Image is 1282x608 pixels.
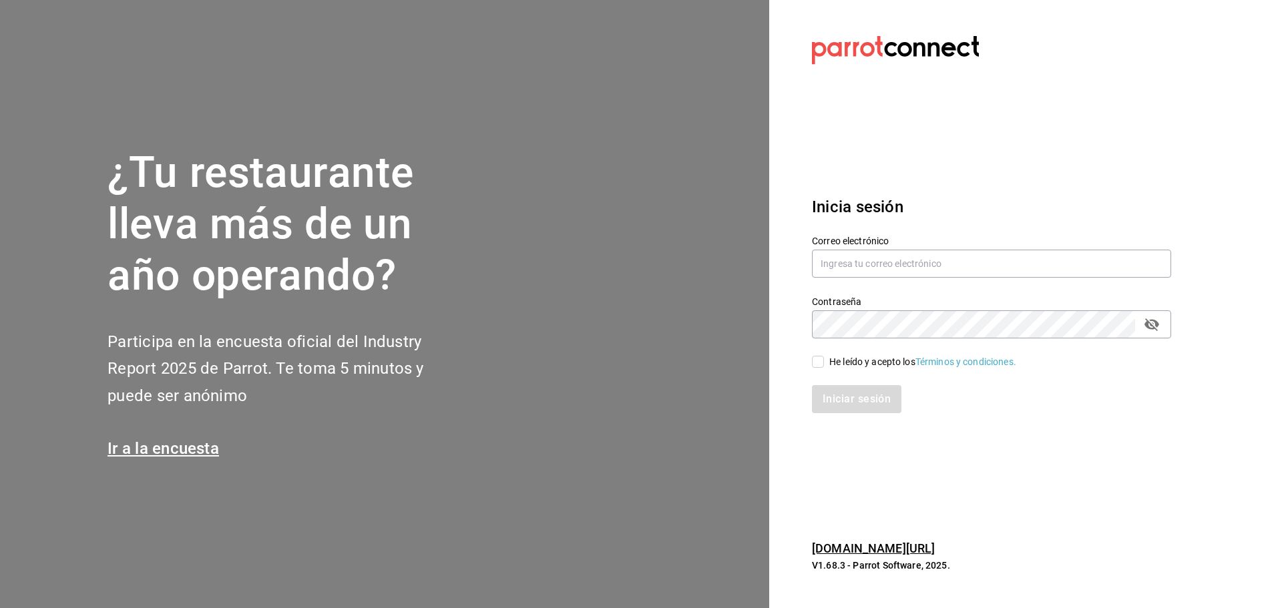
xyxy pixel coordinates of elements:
[812,195,1171,219] h3: Inicia sesión
[108,147,468,301] h1: ¿Tu restaurante lleva más de un año operando?
[812,559,1171,572] p: V1.68.3 - Parrot Software, 2025.
[812,541,935,555] a: [DOMAIN_NAME][URL]
[829,355,1016,369] div: He leído y acepto los
[1140,313,1163,336] button: passwordField
[915,356,1016,367] a: Términos y condiciones.
[812,250,1171,278] input: Ingresa tu correo electrónico
[108,328,468,410] h2: Participa en la encuesta oficial del Industry Report 2025 de Parrot. Te toma 5 minutos y puede se...
[812,297,1171,306] label: Contraseña
[108,439,219,458] a: Ir a la encuesta
[812,236,1171,246] label: Correo electrónico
